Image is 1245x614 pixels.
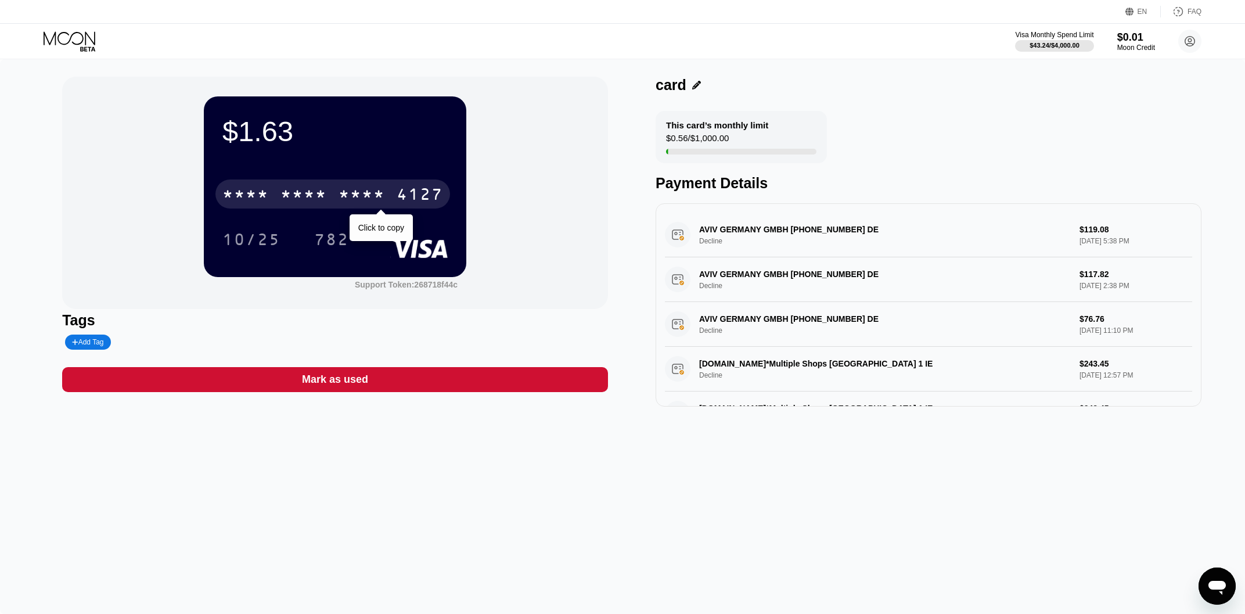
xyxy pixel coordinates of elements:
[1138,8,1147,16] div: EN
[666,133,729,149] div: $0.56 / $1,000.00
[656,175,1201,192] div: Payment Details
[1161,6,1201,17] div: FAQ
[355,280,458,289] div: Support Token: 268718f44c
[1030,42,1080,49] div: $43.24 / $4,000.00
[305,225,358,254] div: 782
[1199,568,1236,605] iframe: Schaltfläche zum Öffnen des Messaging-Fensters
[62,312,608,329] div: Tags
[1125,6,1161,17] div: EN
[222,115,448,148] div: $1.63
[222,232,280,250] div: 10/25
[214,225,289,254] div: 10/25
[656,77,686,94] div: card
[666,120,768,130] div: This card’s monthly limit
[355,280,458,289] div: Support Token:268718f44c
[65,335,110,350] div: Add Tag
[1117,44,1155,52] div: Moon Credit
[1015,31,1093,39] div: Visa Monthly Spend Limit
[1188,8,1201,16] div: FAQ
[358,223,404,232] div: Click to copy
[72,338,103,346] div: Add Tag
[397,186,443,205] div: 4127
[1015,31,1093,52] div: Visa Monthly Spend Limit$43.24/$4,000.00
[1117,31,1155,44] div: $0.01
[314,232,349,250] div: 782
[302,373,368,386] div: Mark as used
[62,367,608,392] div: Mark as used
[1117,31,1155,52] div: $0.01Moon Credit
